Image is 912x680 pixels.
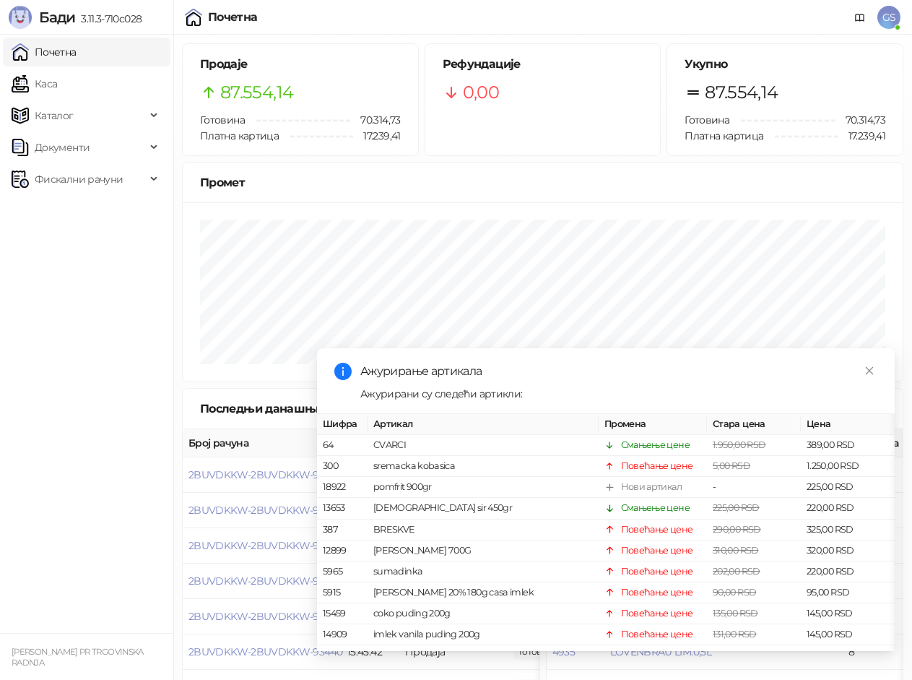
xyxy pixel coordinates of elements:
div: Повећање цене [621,627,693,642]
div: Нови артикал [621,480,682,494]
td: 389,00 RSD [801,435,895,456]
img: Logo [9,6,32,29]
div: Повећање цене [621,543,693,558]
span: Готовина [685,113,729,126]
a: Close [861,363,877,379]
div: Повећање цене [621,459,693,473]
span: 90,00 RSD [713,587,756,598]
button: 2BUVDKKW-2BUVDKKW-93440 [188,645,342,658]
th: Број рачуна [183,429,342,457]
span: 202,00 RSD [713,566,760,577]
td: BRESKVE [368,519,599,540]
span: 183,00 RSD [713,650,759,660]
span: 310,00 RSD [713,545,759,556]
td: sumadinka [368,561,599,582]
span: 225,00 RSD [713,502,760,513]
button: 2BUVDKKW-2BUVDKKW-93444 [188,504,342,517]
td: 5915 [317,582,368,603]
th: Цена [801,414,895,435]
a: Почетна [12,38,77,66]
div: Ажурирани су следећи артикли: [360,386,877,402]
span: Платна картица [200,129,279,142]
div: Повећање цене [621,564,693,579]
div: Почетна [208,12,258,23]
div: Промет [200,173,885,191]
span: Бади [39,9,75,26]
td: Jogurt kravica 2,8% 1kg imlek [368,645,599,666]
span: 70.314,73 [835,112,885,128]
div: Повећање цене [621,522,693,536]
a: Документација [848,6,872,29]
td: 320,00 RSD [801,541,895,561]
h5: Укупно [685,56,885,73]
div: Повећање цене [621,606,693,621]
td: 12899 [317,541,368,561]
span: Фискални рачуни [35,165,123,194]
th: Промена [599,414,707,435]
div: Смањење цене [621,438,690,452]
td: 18922 [317,477,368,498]
span: Каталог [35,101,74,130]
div: Последњи данашњи рачуни [200,400,391,418]
span: 17.239,41 [353,128,400,144]
td: 225,00 RSD [801,477,895,498]
td: imlek vanila puding 200g [368,624,599,645]
td: 13653 [317,498,368,519]
td: 145,00 RSD [801,603,895,624]
td: - [707,477,801,498]
span: 17.239,41 [838,128,885,144]
td: coko puding 200g [368,603,599,624]
div: Повећање цене [621,648,693,663]
td: sremacka kobasica [368,456,599,477]
td: [DEMOGRAPHIC_DATA] sir 450gr [368,498,599,519]
h5: Рефундације [443,56,643,73]
button: 2BUVDKKW-2BUVDKKW-93445 [188,468,342,481]
td: 64 [317,435,368,456]
td: 5965 [317,561,368,582]
small: [PERSON_NAME] PR TRGOVINSKA RADNJA [12,647,144,668]
td: pomfrit 900gr [368,477,599,498]
div: Повећање цене [621,585,693,600]
th: Стара цена [707,414,801,435]
span: Платна картица [685,129,763,142]
span: 70.314,73 [350,112,400,128]
button: 2BUVDKKW-2BUVDKKW-93443 [188,539,342,552]
td: [PERSON_NAME] 700G [368,541,599,561]
td: 186,00 RSD [801,645,895,666]
td: 387 [317,519,368,540]
span: 131,00 RSD [713,629,757,640]
td: 145,00 RSD [801,624,895,645]
td: 14909 [317,624,368,645]
span: 3.11.3-710c028 [75,12,142,25]
span: Документи [35,133,90,162]
span: GS [877,6,900,29]
span: close [864,366,874,376]
td: 220,00 RSD [801,498,895,519]
td: 1.250,00 RSD [801,456,895,477]
td: 15459 [317,603,368,624]
div: Смањење цене [621,501,690,515]
h5: Продаје [200,56,401,73]
td: 220,00 RSD [801,561,895,582]
span: Готовина [200,113,245,126]
span: info-circle [334,363,352,380]
span: 87.554,14 [705,79,778,106]
span: 5,00 RSD [713,460,750,471]
th: Шифра [317,414,368,435]
td: 325,00 RSD [801,519,895,540]
button: 2BUVDKKW-2BUVDKKW-93441 [188,610,339,623]
span: 290,00 RSD [713,523,761,534]
span: 0,00 [463,79,499,106]
button: 2BUVDKKW-2BUVDKKW-93442 [188,574,342,588]
span: 1.950,00 RSD [713,439,765,450]
span: 135,00 RSD [713,608,758,619]
td: 95,00 RSD [801,582,895,603]
td: 300 [317,456,368,477]
td: 5924 [317,645,368,666]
